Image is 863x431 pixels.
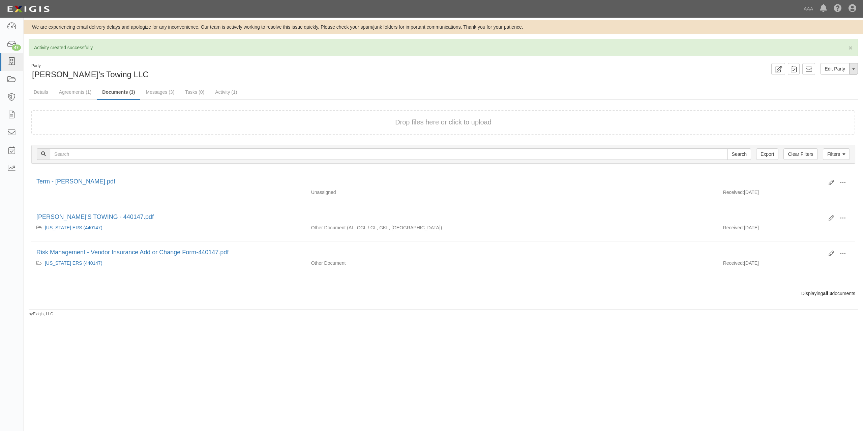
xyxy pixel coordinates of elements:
a: Filters [823,148,850,160]
a: Risk Management - Vendor Insurance Add or Change Form-440147.pdf [36,249,229,256]
div: Party [31,63,149,69]
div: Term - Freddys Towing.pdf [36,177,824,186]
div: 47 [12,45,21,51]
a: Agreements (1) [54,85,96,99]
a: Term - [PERSON_NAME].pdf [36,178,115,185]
a: [US_STATE] ERS (440147) [45,260,102,266]
a: Details [29,85,53,99]
div: Auto Liability Commercial General Liability / Garage Liability Garage Keepers Liability On-Hook [306,224,512,231]
span: × [849,44,853,52]
a: [US_STATE] ERS (440147) [45,225,102,230]
a: AAA [800,2,816,16]
div: Other Document [306,260,512,266]
p: Received: [723,224,744,231]
a: Documents (3) [97,85,140,100]
div: Freddy's Towing LLC [29,63,438,80]
div: We are experiencing email delivery delays and apologize for any inconvenience. Our team is active... [24,24,863,30]
button: Drop files here or click to upload [395,117,492,127]
div: Risk Management - Vendor Insurance Add or Change Form-440147.pdf [36,248,824,257]
p: Received: [723,260,744,266]
div: [DATE] [718,260,855,270]
a: Exigis, LLC [33,312,53,316]
p: Activity created successfully [34,44,853,51]
div: Displaying documents [26,290,860,297]
img: logo-5460c22ac91f19d4615b14bd174203de0afe785f0fc80cf4dbbc73dc1793850b.png [5,3,52,15]
a: Export [756,148,778,160]
b: all 3 [823,291,832,296]
small: by [29,311,53,317]
div: [DATE] [718,189,855,199]
a: Activity (1) [210,85,242,99]
input: Search [727,148,751,160]
div: Effective - Expiration [512,260,718,260]
a: Messages (3) [141,85,180,99]
a: Edit Party [820,63,850,75]
div: New Mexico ERS (440147) [36,224,301,231]
a: Clear Filters [783,148,817,160]
div: [DATE] [718,224,855,234]
input: Search [50,148,728,160]
a: Tasks (0) [180,85,209,99]
span: [PERSON_NAME]'s Towing LLC [32,70,149,79]
div: New Mexico ERS (440147) [36,260,301,266]
div: Unassigned [306,189,512,196]
button: Close [849,44,853,51]
p: Received: [723,189,744,196]
a: [PERSON_NAME]'S TOWING - 440147.pdf [36,213,154,220]
i: Help Center - Complianz [834,5,842,13]
div: FREDDY'S TOWING - 440147.pdf [36,213,824,222]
